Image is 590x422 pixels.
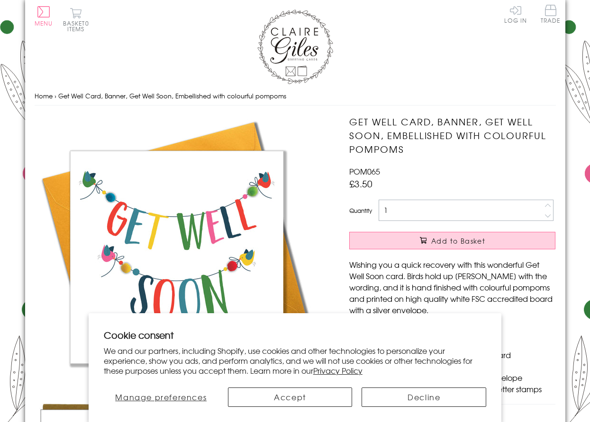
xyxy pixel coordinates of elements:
p: We and our partners, including Shopify, use cookies and other technologies to personalize your ex... [104,346,487,375]
span: Menu [35,19,53,27]
span: Manage preferences [115,391,207,403]
a: Trade [541,5,561,25]
button: Manage preferences [104,387,218,407]
a: Privacy Policy [313,365,363,376]
button: Add to Basket [349,232,555,249]
img: Get Well Card, Banner, Get Well Soon, Embellished with colourful pompoms [35,115,319,399]
span: Get Well Card, Banner, Get Well Soon, Embellished with colourful pompoms [58,91,286,100]
label: Quantity [349,206,372,215]
nav: breadcrumbs [35,87,556,106]
span: › [54,91,56,100]
span: POM065 [349,166,380,177]
p: Wishing you a quick recovery with this wonderful Get Well Soon card. Birds hold up [PERSON_NAME] ... [349,259,555,316]
span: Trade [541,5,561,23]
a: Home [35,91,53,100]
h1: Get Well Card, Banner, Get Well Soon, Embellished with colourful pompoms [349,115,555,156]
h2: Cookie consent [104,328,487,342]
button: Basket0 items [63,8,89,32]
span: Add to Basket [431,236,485,246]
button: Decline [362,387,486,407]
span: 0 items [67,19,89,33]
a: Log In [504,5,527,23]
button: Accept [228,387,353,407]
button: Menu [35,6,53,26]
span: £3.50 [349,177,372,190]
img: Claire Giles Greetings Cards [257,9,333,84]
